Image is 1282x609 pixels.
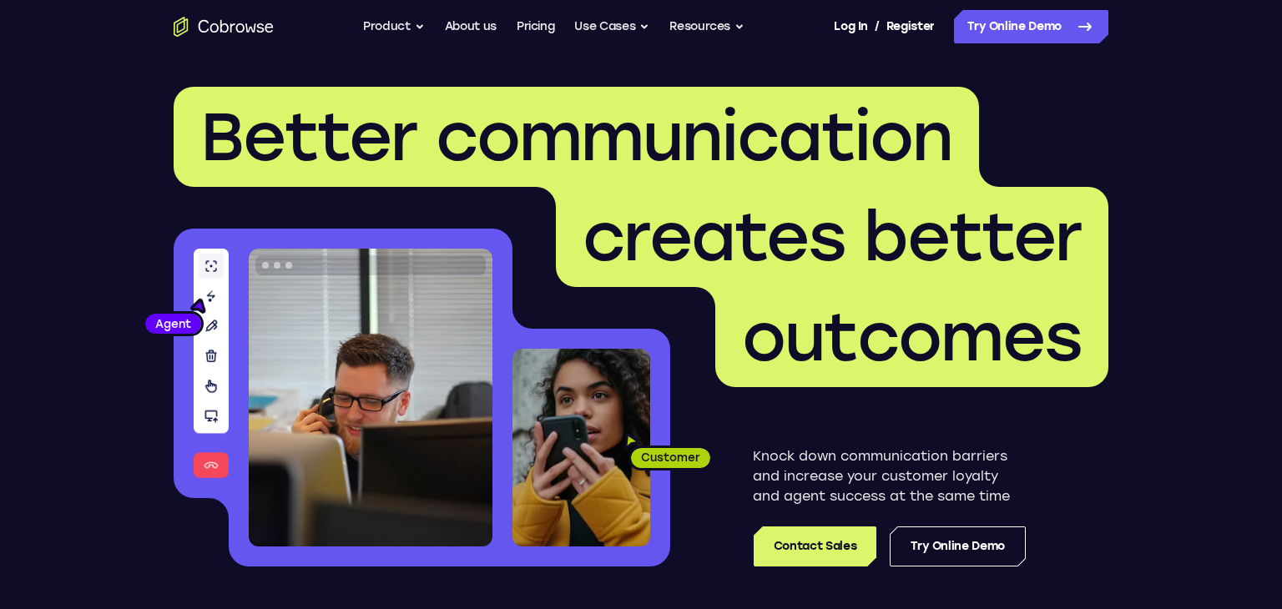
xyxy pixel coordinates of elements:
[875,17,880,37] span: /
[886,10,935,43] a: Register
[834,10,867,43] a: Log In
[754,526,876,566] a: Contact Sales
[742,297,1082,377] span: outcomes
[517,10,555,43] a: Pricing
[669,10,744,43] button: Resources
[445,10,497,43] a: About us
[574,10,649,43] button: Use Cases
[200,97,952,177] span: Better communication
[583,197,1082,277] span: creates better
[363,10,425,43] button: Product
[753,446,1026,506] p: Knock down communication barriers and increase your customer loyalty and agent success at the sam...
[249,249,492,546] img: A customer support agent talking on the phone
[890,526,1026,566] a: Try Online Demo
[512,349,650,546] img: A customer holding their phone
[954,10,1108,43] a: Try Online Demo
[174,17,274,37] a: Go to the home page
